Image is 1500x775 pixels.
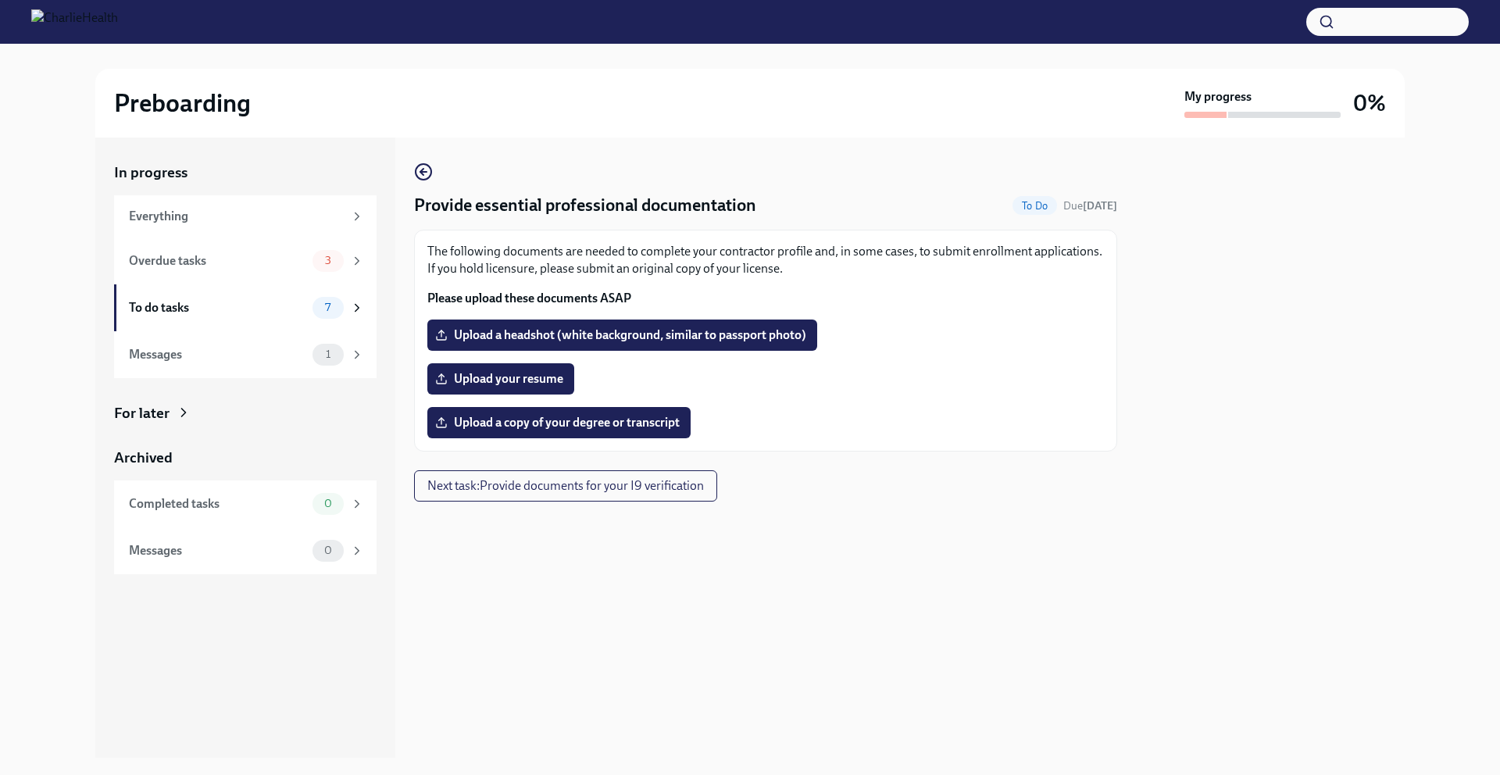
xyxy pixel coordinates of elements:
img: CharlieHealth [31,9,118,34]
span: August 21st, 2025 09:00 [1063,198,1117,213]
a: In progress [114,162,377,183]
div: Overdue tasks [129,252,306,270]
a: To do tasks7 [114,284,377,331]
a: For later [114,403,377,423]
a: Messages1 [114,331,377,378]
a: Messages0 [114,527,377,574]
p: The following documents are needed to complete your contractor profile and, in some cases, to sub... [427,243,1104,277]
span: 3 [316,255,341,266]
div: To do tasks [129,299,306,316]
strong: My progress [1184,88,1252,105]
span: Upload a copy of your degree or transcript [438,415,680,430]
a: Everything [114,195,377,237]
span: Upload a headshot (white background, similar to passport photo) [438,327,806,343]
a: Archived [114,448,377,468]
span: 0 [315,545,341,556]
button: Next task:Provide documents for your I9 verification [414,470,717,502]
label: Upload your resume [427,363,574,395]
label: Upload a headshot (white background, similar to passport photo) [427,320,817,351]
div: Messages [129,346,306,363]
span: Next task : Provide documents for your I9 verification [427,478,704,494]
span: Due [1063,199,1117,212]
div: For later [114,403,170,423]
h2: Preboarding [114,87,251,119]
h3: 0% [1353,89,1386,117]
label: Upload a copy of your degree or transcript [427,407,691,438]
a: Completed tasks0 [114,480,377,527]
span: 7 [316,302,340,313]
a: Overdue tasks3 [114,237,377,284]
span: 0 [315,498,341,509]
span: To Do [1012,200,1057,212]
div: Everything [129,208,344,225]
strong: [DATE] [1083,199,1117,212]
span: Upload your resume [438,371,563,387]
h4: Provide essential professional documentation [414,194,756,217]
div: Completed tasks [129,495,306,512]
strong: Please upload these documents ASAP [427,291,631,305]
span: 1 [316,348,340,360]
div: Messages [129,542,306,559]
